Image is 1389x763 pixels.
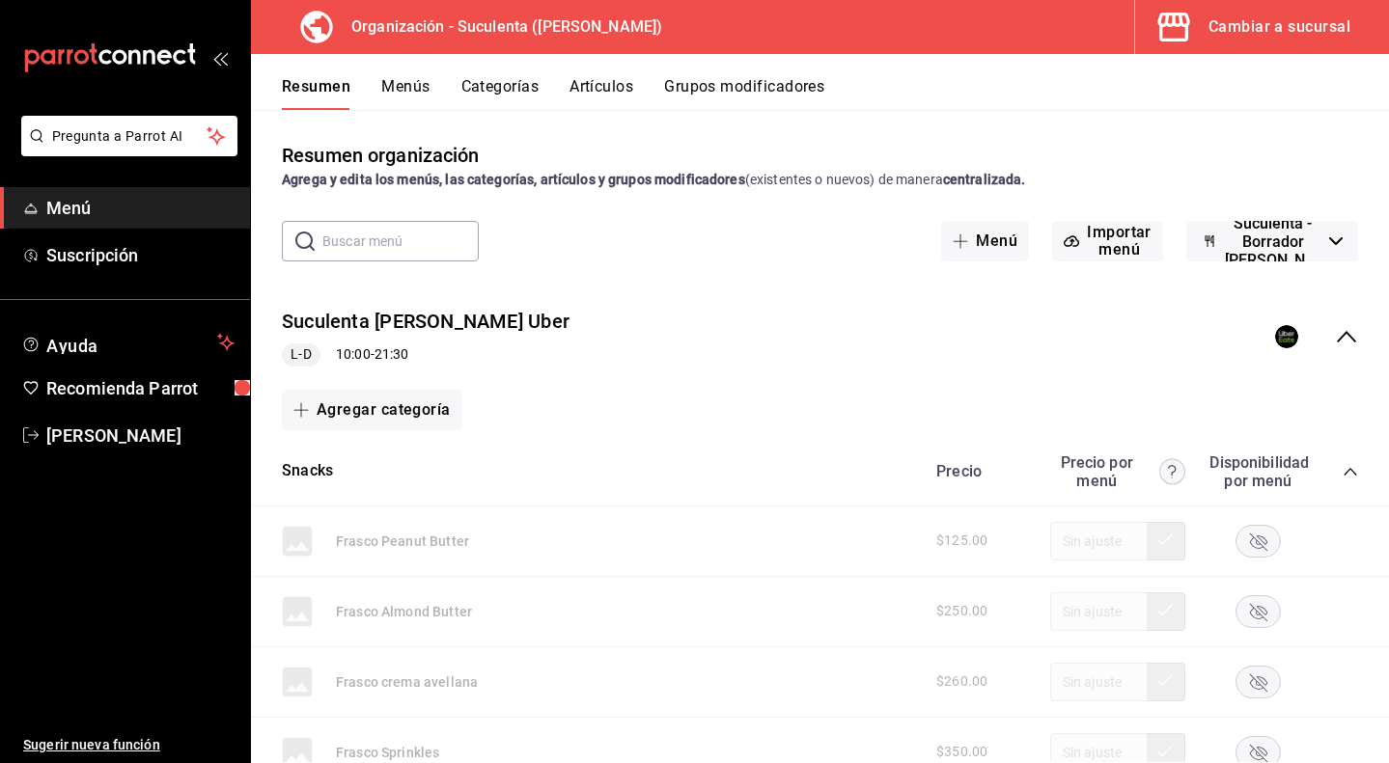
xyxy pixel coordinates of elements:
[381,77,430,110] button: Menús
[941,221,1029,261] button: Menú
[282,460,333,482] button: Snacks
[1050,453,1185,490] div: Precio por menú
[282,308,569,336] button: Suculenta [PERSON_NAME] Uber
[1186,221,1358,261] button: Suculenta - Borrador [PERSON_NAME]
[1209,453,1306,490] div: Disponibilidad por menú
[322,222,479,260] input: Buscar menú
[282,77,1389,110] div: navigation tabs
[23,735,235,755] span: Sugerir nueva función
[461,77,540,110] button: Categorías
[46,242,235,268] span: Suscripción
[14,140,237,160] a: Pregunta a Parrot AI
[1208,14,1350,41] div: Cambiar a sucursal
[664,77,824,110] button: Grupos modificadores
[282,172,745,187] strong: Agrega y edita los menús, las categorías, artículos y grupos modificadores
[251,292,1389,382] div: collapse-menu-row
[46,331,209,354] span: Ayuda
[282,343,569,367] div: 10:00 - 21:30
[46,375,235,401] span: Recomienda Parrot
[282,77,350,110] button: Resumen
[943,172,1026,187] strong: centralizada.
[1052,221,1163,261] button: Importar menú
[282,141,480,170] div: Resumen organización
[52,126,208,147] span: Pregunta a Parrot AI
[336,15,662,39] h3: Organización - Suculenta ([PERSON_NAME])
[46,195,235,221] span: Menú
[1343,464,1358,479] button: collapse-category-row
[282,170,1358,190] div: (existentes o nuevos) de manera
[569,77,633,110] button: Artículos
[1225,214,1321,269] span: Suculenta - Borrador [PERSON_NAME]
[282,390,462,430] button: Agregar categoría
[212,50,228,66] button: open_drawer_menu
[917,462,1041,480] div: Precio
[46,422,235,449] span: [PERSON_NAME]
[21,116,237,156] button: Pregunta a Parrot AI
[283,344,319,365] span: L-D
